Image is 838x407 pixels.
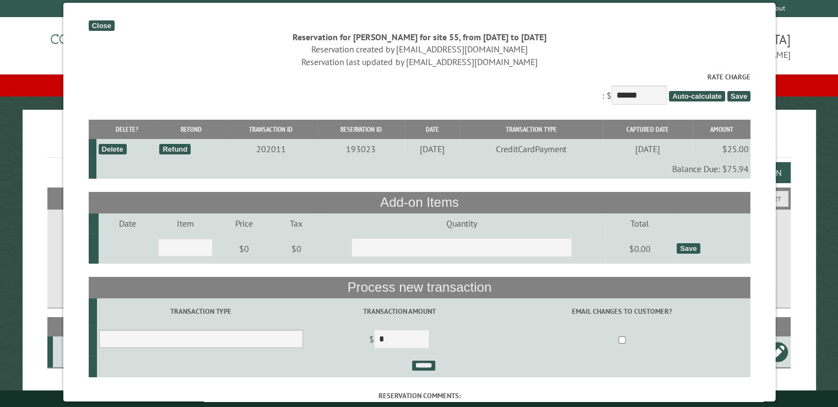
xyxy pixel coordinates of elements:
[224,120,316,139] th: Transaction ID
[96,159,750,179] td: Balance Due: $75.94
[317,120,405,139] th: Reservation ID
[318,213,604,233] td: Quantity
[404,120,459,139] th: Date
[273,233,319,264] td: $0
[676,243,699,254] div: Save
[88,72,750,108] div: : $
[495,306,748,317] label: Email changes to customer?
[88,31,750,43] div: Reservation for [PERSON_NAME] for site 55, from [DATE] to [DATE]
[156,213,214,233] td: Item
[692,120,750,139] th: Amount
[459,139,602,159] td: CreditCardPayment
[57,346,96,357] div: 55
[214,213,273,233] td: Price
[602,139,692,159] td: [DATE]
[159,144,191,154] div: Refund
[305,325,493,356] td: $
[317,139,405,159] td: 193023
[88,20,114,31] div: Close
[214,233,273,264] td: $0
[692,139,750,159] td: $25.00
[88,56,750,68] div: Reservation last updated by [EMAIL_ADDRESS][DOMAIN_NAME]
[98,213,156,233] td: Date
[404,139,459,159] td: [DATE]
[668,91,725,101] span: Auto-calculate
[459,120,602,139] th: Transaction Type
[47,188,791,208] h2: Filters
[53,317,98,336] th: Site
[604,213,675,233] td: Total
[602,120,692,139] th: Captured Date
[357,395,482,402] small: © Campground Commander LLC. All rights reserved.
[224,139,316,159] td: 202011
[273,213,319,233] td: Tax
[47,22,185,65] img: Campground Commander
[88,72,750,82] label: Rate Charge
[88,277,750,298] th: Process new transaction
[157,120,224,139] th: Refund
[88,43,750,55] div: Reservation created by [EMAIL_ADDRESS][DOMAIN_NAME]
[98,144,126,154] div: Delete
[88,192,750,213] th: Add-on Items
[99,306,303,317] label: Transaction Type
[96,120,157,139] th: Delete?
[727,91,750,101] span: Save
[604,233,675,264] td: $0.00
[47,127,791,158] h1: Reservations
[306,306,491,317] label: Transaction Amount
[88,390,750,401] label: Reservation comments:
